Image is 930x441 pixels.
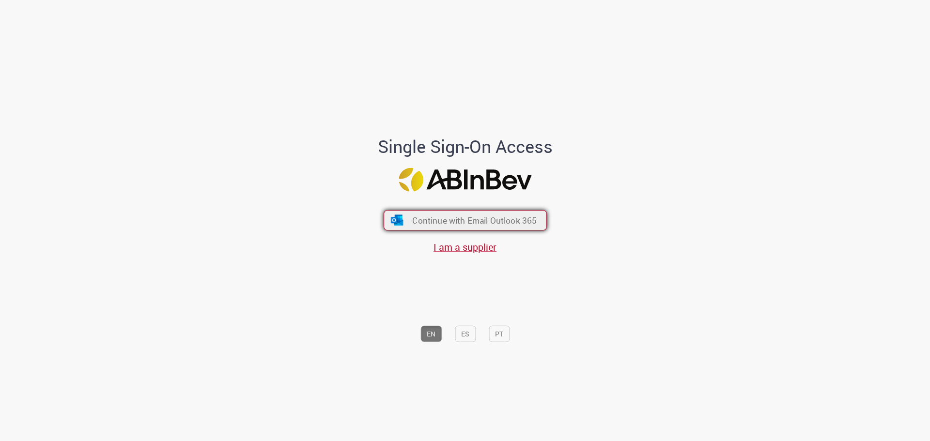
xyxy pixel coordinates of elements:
[434,241,496,254] a: I am a supplier
[399,167,531,191] img: Logo ABInBev
[412,214,537,226] span: Continue with Email Outlook 365
[489,325,510,342] button: PT
[390,215,404,226] img: ícone Azure/Microsoft 360
[420,325,442,342] button: EN
[384,210,547,230] button: ícone Azure/Microsoft 360 Continue with Email Outlook 365
[455,325,476,342] button: ES
[331,137,600,156] h1: Single Sign-On Access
